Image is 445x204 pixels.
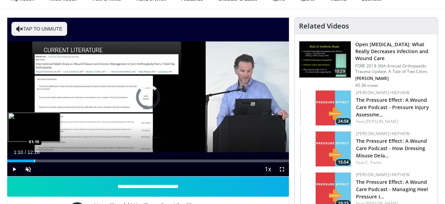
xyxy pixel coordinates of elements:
button: Tap to unmute [11,22,67,36]
a: C. Parks [365,160,381,165]
img: image.jpeg [8,113,60,142]
a: [PERSON_NAME]+Nephew [356,172,410,178]
p: FORE 2018 30th Annual Orthopaedic Trauma Update: A Tale of Two Cities [355,63,434,74]
span: 15:54 [336,159,351,165]
img: ded7be61-cdd8-40fc-98a3-de551fea390e.150x105_q85_crop-smart_upscale.jpg [299,41,351,77]
span: 1:10 [14,149,23,155]
span: / [25,149,26,155]
img: 61e02083-5525-4adc-9284-c4ef5d0bd3c4.150x105_q85_crop-smart_upscale.jpg [300,131,353,167]
a: [PERSON_NAME]+Nephew [356,131,410,137]
button: Play [7,162,21,176]
a: The Pressure Effect: A Wound Care Podcast - How Dressing Misuse Dela… [356,138,427,159]
h4: Related Videos [299,22,349,30]
span: 24:58 [336,118,351,124]
a: 24:58 [300,90,353,126]
a: The Pressure Effect: A Wound Care Podcast - Pressure Injury Assessme… [356,97,429,118]
button: Fullscreen [275,162,289,176]
button: Playback Rate [261,162,275,176]
a: 15:54 [300,131,353,167]
a: 10:29 Open [MEDICAL_DATA]: What Really Decreases Infection and Wound Care FORE 2018 30th Annual O... [299,41,434,88]
span: 12:16 [27,149,40,155]
div: Feat. [356,160,432,166]
div: Feat. [356,119,432,125]
h3: Open [MEDICAL_DATA]: What Really Decreases Infection and Wound Care [355,41,434,62]
span: 10:29 [331,68,348,75]
img: 2a658e12-bd38-46e9-9f21-8239cc81ed40.150x105_q85_crop-smart_upscale.jpg [300,90,353,126]
button: Unmute [21,162,35,176]
video-js: Video Player [7,18,289,177]
p: [PERSON_NAME] [355,76,434,81]
a: [PERSON_NAME] [365,119,398,124]
div: Progress Bar [7,160,289,162]
a: The Pressure Effect: A Wound Care Podcast - Managing Heel Pressure I… [356,179,428,200]
a: [PERSON_NAME]+Nephew [356,90,410,96]
p: 45.3K views [355,83,378,88]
